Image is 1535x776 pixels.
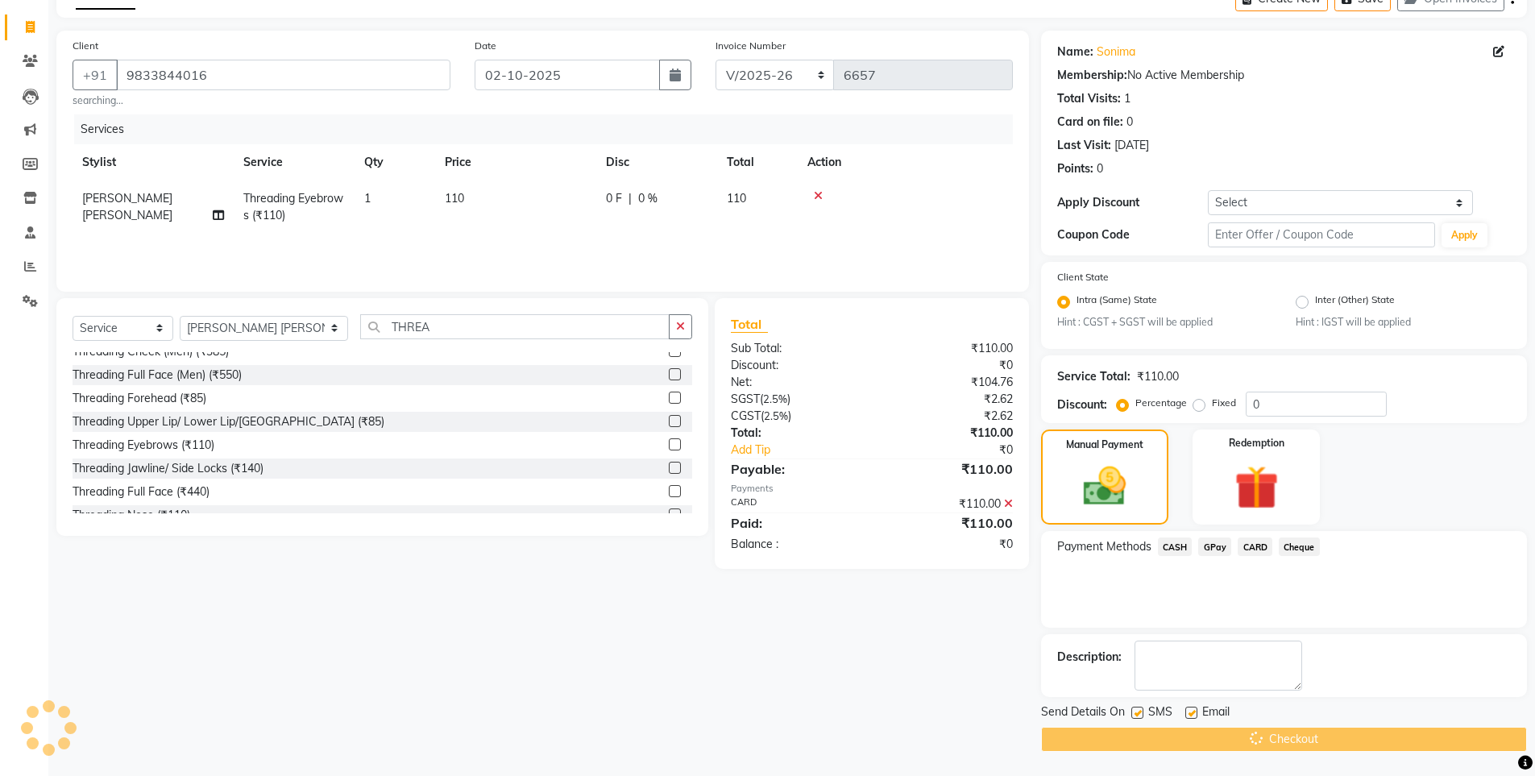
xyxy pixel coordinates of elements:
div: ₹104.76 [872,374,1025,391]
th: Disc [596,144,717,181]
div: ( ) [719,391,872,408]
img: _gift.svg [1221,460,1292,515]
span: | [629,190,632,207]
div: ( ) [719,408,872,425]
small: Hint : IGST will be applied [1296,315,1511,330]
span: [PERSON_NAME] [PERSON_NAME] [82,191,172,222]
small: Hint : CGST + SGST will be applied [1057,315,1272,330]
span: Payment Methods [1057,538,1151,555]
button: +91 [73,60,118,90]
div: ₹110.00 [872,459,1025,479]
div: Threading Full Face (₹440) [73,483,210,500]
div: [DATE] [1114,137,1149,154]
a: Sonima [1097,44,1135,60]
div: Apply Discount [1057,194,1209,211]
div: No Active Membership [1057,67,1511,84]
div: 0 [1126,114,1133,131]
span: SMS [1148,703,1172,724]
label: Fixed [1212,396,1236,410]
th: Service [234,144,355,181]
div: Threading Eyebrows (₹110) [73,437,214,454]
div: Points: [1057,160,1093,177]
small: searching... [73,93,450,108]
div: CARD [719,496,872,512]
label: Invoice Number [716,39,786,53]
div: ₹2.62 [872,391,1025,408]
div: Paid: [719,513,872,533]
div: Threading Forehead (₹85) [73,390,206,407]
div: 1 [1124,90,1131,107]
span: Threading Eyebrows (₹110) [243,191,343,222]
div: Discount: [719,357,872,374]
span: 0 % [638,190,658,207]
label: Client [73,39,98,53]
span: Cheque [1279,537,1320,556]
div: ₹0 [872,536,1025,553]
div: Service Total: [1057,368,1131,385]
th: Qty [355,144,435,181]
span: 110 [445,191,464,205]
span: GPay [1198,537,1231,556]
div: Description: [1057,649,1122,666]
div: Services [74,114,1025,144]
th: Stylist [73,144,234,181]
div: Net: [719,374,872,391]
div: Total Visits: [1057,90,1121,107]
th: Action [798,144,1013,181]
th: Total [717,144,798,181]
div: ₹0 [898,442,1025,459]
div: Discount: [1057,396,1107,413]
span: 110 [727,191,746,205]
div: Total: [719,425,872,442]
span: CGST [731,409,761,423]
div: Coupon Code [1057,226,1209,243]
div: Threading Full Face (Men) (₹550) [73,367,242,384]
div: ₹110.00 [872,340,1025,357]
label: Inter (Other) State [1315,293,1395,312]
div: Payable: [719,459,872,479]
img: _cash.svg [1070,462,1139,511]
div: ₹110.00 [1137,368,1179,385]
label: Manual Payment [1066,438,1143,452]
div: Sub Total: [719,340,872,357]
div: Card on file: [1057,114,1123,131]
span: 0 F [606,190,622,207]
label: Percentage [1135,396,1187,410]
div: Balance : [719,536,872,553]
input: Enter Offer / Coupon Code [1208,222,1435,247]
div: Threading Cheek (Men) (₹385) [73,343,229,360]
button: Apply [1442,223,1487,247]
label: Redemption [1229,436,1284,450]
div: 0 [1097,160,1103,177]
label: Intra (Same) State [1077,293,1157,312]
span: 2.5% [763,392,787,405]
span: SGST [731,392,760,406]
div: ₹2.62 [872,408,1025,425]
div: Name: [1057,44,1093,60]
div: Membership: [1057,67,1127,84]
th: Price [435,144,596,181]
div: ₹110.00 [872,496,1025,512]
div: ₹110.00 [872,425,1025,442]
span: 2.5% [764,409,788,422]
label: Date [475,39,496,53]
input: Search by Name/Mobile/Email/Code [116,60,450,90]
span: Email [1202,703,1230,724]
div: Last Visit: [1057,137,1111,154]
div: ₹0 [872,357,1025,374]
div: Threading Jawline/ Side Locks (₹140) [73,460,263,477]
div: Threading Upper Lip/ Lower Lip/[GEOGRAPHIC_DATA] (₹85) [73,413,384,430]
div: Payments [731,482,1012,496]
div: ₹110.00 [872,513,1025,533]
input: Search or Scan [360,314,670,339]
span: CASH [1158,537,1193,556]
span: CARD [1238,537,1272,556]
div: Threading Nose (₹110) [73,507,190,524]
label: Client State [1057,270,1109,284]
span: 1 [364,191,371,205]
span: Total [731,316,768,333]
a: Add Tip [719,442,897,459]
span: Send Details On [1041,703,1125,724]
